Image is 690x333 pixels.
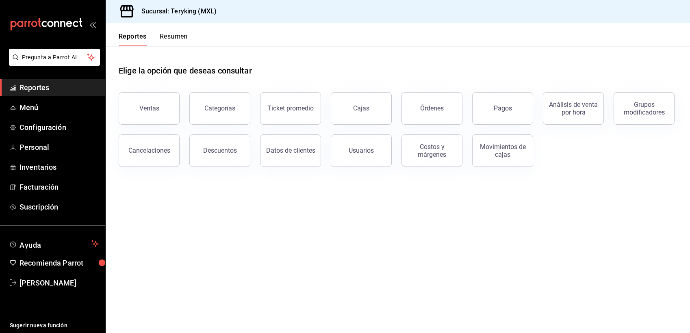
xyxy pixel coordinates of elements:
[543,92,604,125] button: Análisis de venta por hora
[135,6,217,16] h3: Sucursal: Teryking (MXL)
[9,49,100,66] button: Pregunta a Parrot AI
[20,82,99,93] span: Reportes
[407,143,457,158] div: Costos y márgenes
[472,92,533,125] button: Pagos
[401,134,462,167] button: Costos y márgenes
[119,32,147,46] button: Reportes
[203,147,237,154] div: Descuentos
[260,92,321,125] button: Ticket promedio
[128,147,170,154] div: Cancelaciones
[20,162,99,173] span: Inventarios
[160,32,188,46] button: Resumen
[420,104,444,112] div: Órdenes
[349,147,374,154] div: Usuarios
[119,92,180,125] button: Ventas
[619,101,669,116] div: Grupos modificadores
[20,257,99,268] span: Recomienda Parrot
[260,134,321,167] button: Datos de clientes
[20,122,99,133] span: Configuración
[494,104,512,112] div: Pagos
[22,53,87,62] span: Pregunta a Parrot AI
[10,321,99,330] span: Sugerir nueva función
[20,239,88,249] span: Ayuda
[472,134,533,167] button: Movimientos de cajas
[20,102,99,113] span: Menú
[6,59,100,67] a: Pregunta a Parrot AI
[20,201,99,212] span: Suscripción
[119,65,252,77] h1: Elige la opción que deseas consultar
[477,143,528,158] div: Movimientos de cajas
[614,92,675,125] button: Grupos modificadores
[20,182,99,192] span: Facturación
[89,21,96,28] button: open_drawer_menu
[204,104,235,112] div: Categorías
[331,92,392,125] a: Cajas
[119,134,180,167] button: Cancelaciones
[548,101,599,116] div: Análisis de venta por hora
[267,104,314,112] div: Ticket promedio
[20,277,99,288] span: [PERSON_NAME]
[20,142,99,153] span: Personal
[266,147,315,154] div: Datos de clientes
[139,104,159,112] div: Ventas
[119,32,188,46] div: navigation tabs
[331,134,392,167] button: Usuarios
[353,104,370,113] div: Cajas
[189,134,250,167] button: Descuentos
[401,92,462,125] button: Órdenes
[189,92,250,125] button: Categorías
